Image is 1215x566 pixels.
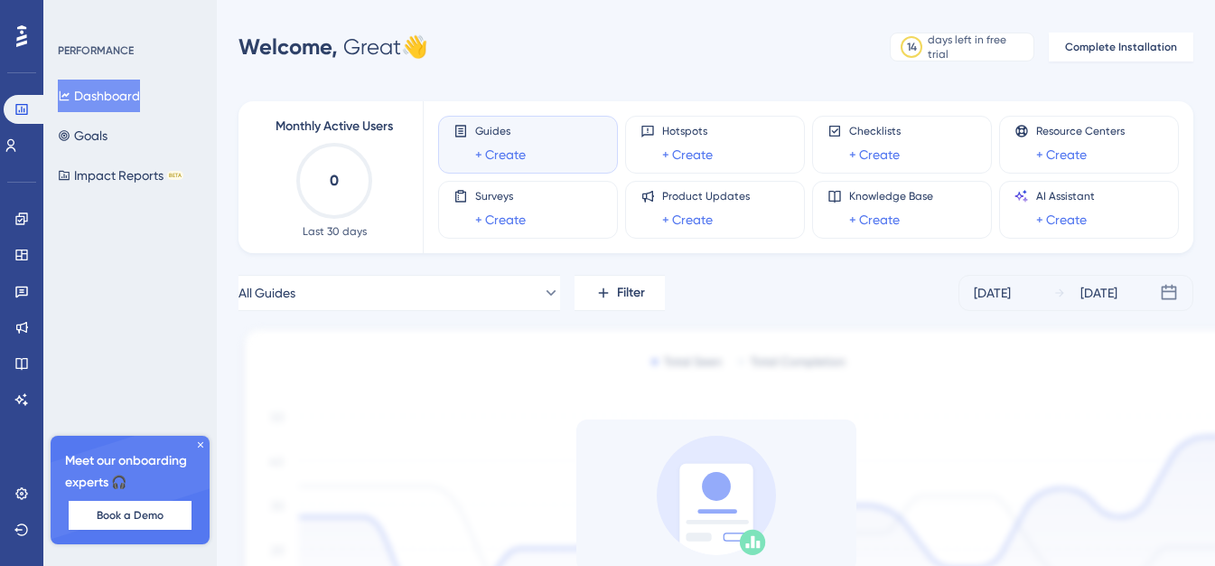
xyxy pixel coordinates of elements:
[475,189,526,203] span: Surveys
[167,171,183,180] div: BETA
[97,508,164,523] span: Book a Demo
[69,501,192,530] button: Book a Demo
[1080,282,1117,304] div: [DATE]
[58,80,140,112] button: Dashboard
[58,43,134,58] div: PERFORMANCE
[662,124,713,138] span: Hotspots
[330,172,339,189] text: 0
[617,282,645,304] span: Filter
[303,224,367,239] span: Last 30 days
[1036,209,1087,231] a: + Create
[475,209,526,231] a: + Create
[849,209,900,231] a: + Create
[276,116,393,137] span: Monthly Active Users
[238,33,428,61] div: Great 👋
[849,124,901,138] span: Checklists
[1036,189,1095,203] span: AI Assistant
[575,275,665,311] button: Filter
[849,189,933,203] span: Knowledge Base
[662,209,713,231] a: + Create
[58,119,107,152] button: Goals
[238,33,338,60] span: Welcome,
[662,144,713,165] a: + Create
[849,144,900,165] a: + Create
[907,40,917,54] div: 14
[662,189,750,203] span: Product Updates
[238,282,295,304] span: All Guides
[58,159,183,192] button: Impact ReportsBETA
[238,275,560,311] button: All Guides
[1065,40,1177,54] span: Complete Installation
[475,144,526,165] a: + Create
[974,282,1011,304] div: [DATE]
[65,450,195,494] span: Meet our onboarding experts 🎧
[475,124,526,138] span: Guides
[928,33,1028,61] div: days left in free trial
[1036,124,1125,138] span: Resource Centers
[1036,144,1087,165] a: + Create
[1049,33,1193,61] button: Complete Installation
